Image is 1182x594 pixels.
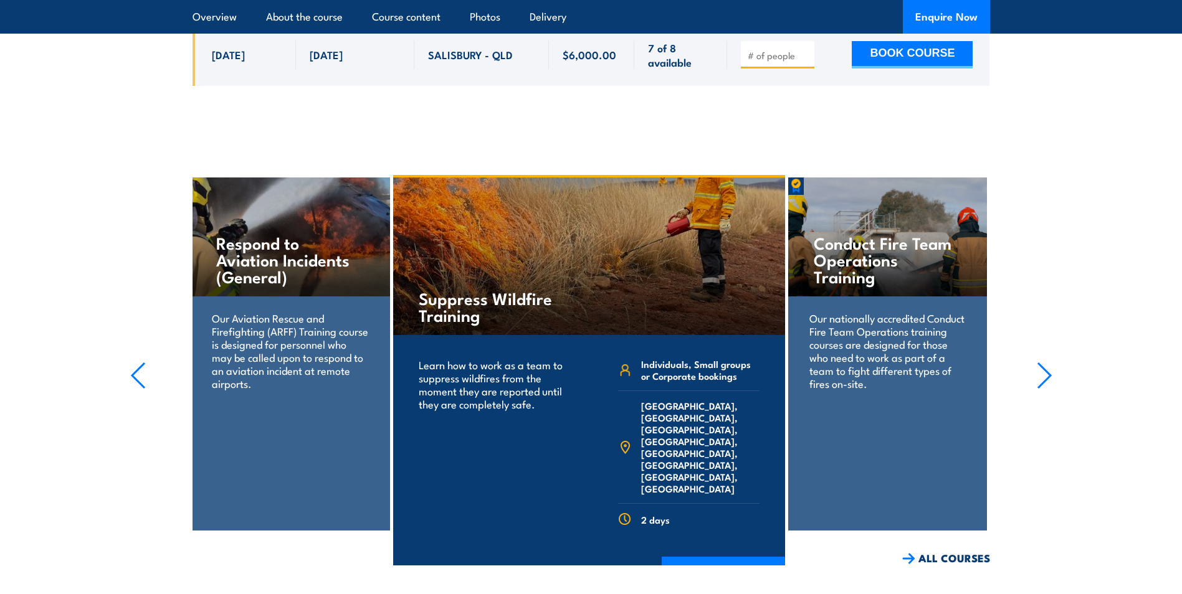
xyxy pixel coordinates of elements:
[814,234,961,285] h4: Conduct Fire Team Operations Training
[212,311,368,390] p: Our Aviation Rescue and Firefighting (ARFF) Training course is designed for personnel who may be ...
[748,49,810,62] input: # of people
[419,290,565,323] h4: Suppress Wildfire Training
[212,47,245,62] span: [DATE]
[641,514,670,526] span: 2 days
[648,40,713,70] span: 7 of 8 available
[641,400,760,494] span: [GEOGRAPHIC_DATA], [GEOGRAPHIC_DATA], [GEOGRAPHIC_DATA], [GEOGRAPHIC_DATA], [GEOGRAPHIC_DATA], [G...
[419,358,573,410] p: Learn how to work as a team to suppress wildfires from the moment they are reported until they ar...
[310,47,343,62] span: [DATE]
[216,234,364,285] h4: Respond to Aviation Incidents (General)
[563,47,616,62] span: $6,000.00
[662,557,785,589] a: COURSE DETAILS
[852,41,973,68] button: BOOK COURSE
[428,47,513,62] span: SALISBURY - QLD
[641,358,760,382] span: Individuals, Small groups or Corporate bookings
[902,551,990,565] a: ALL COURSES
[809,311,966,390] p: Our nationally accredited Conduct Fire Team Operations training courses are designed for those wh...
